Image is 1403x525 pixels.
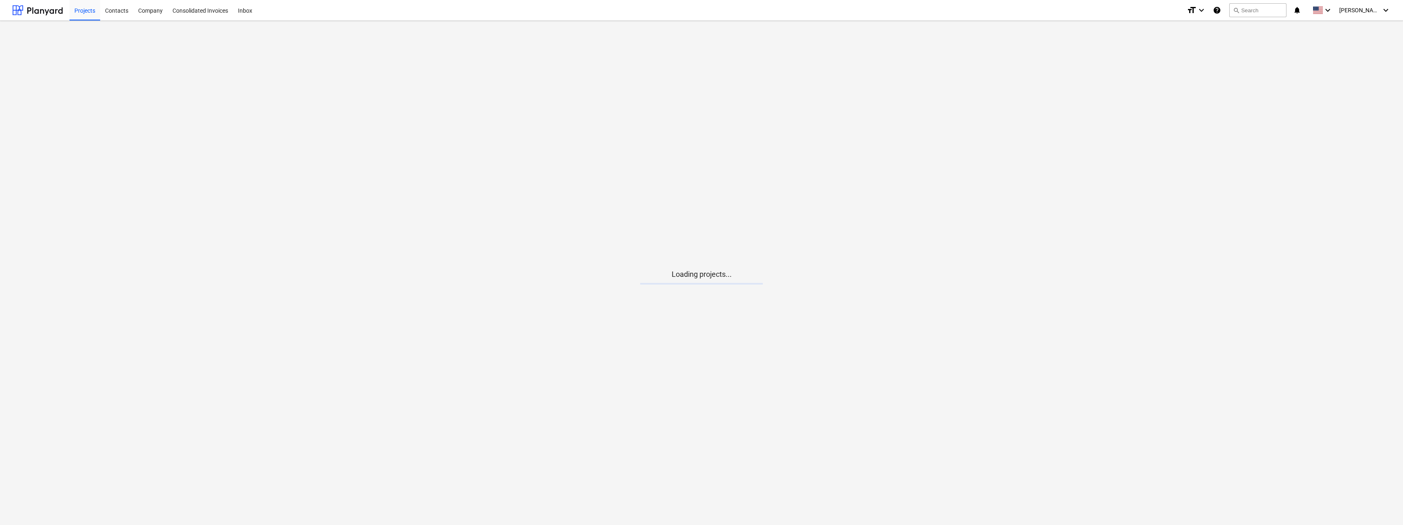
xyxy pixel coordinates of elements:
[1339,7,1380,13] span: [PERSON_NAME]
[1233,7,1239,13] span: search
[640,269,763,279] p: Loading projects...
[1187,5,1197,15] i: format_size
[1323,5,1333,15] i: keyboard_arrow_down
[1381,5,1391,15] i: keyboard_arrow_down
[1213,5,1221,15] i: Knowledge base
[1197,5,1206,15] i: keyboard_arrow_down
[1293,5,1301,15] i: notifications
[1229,3,1286,17] button: Search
